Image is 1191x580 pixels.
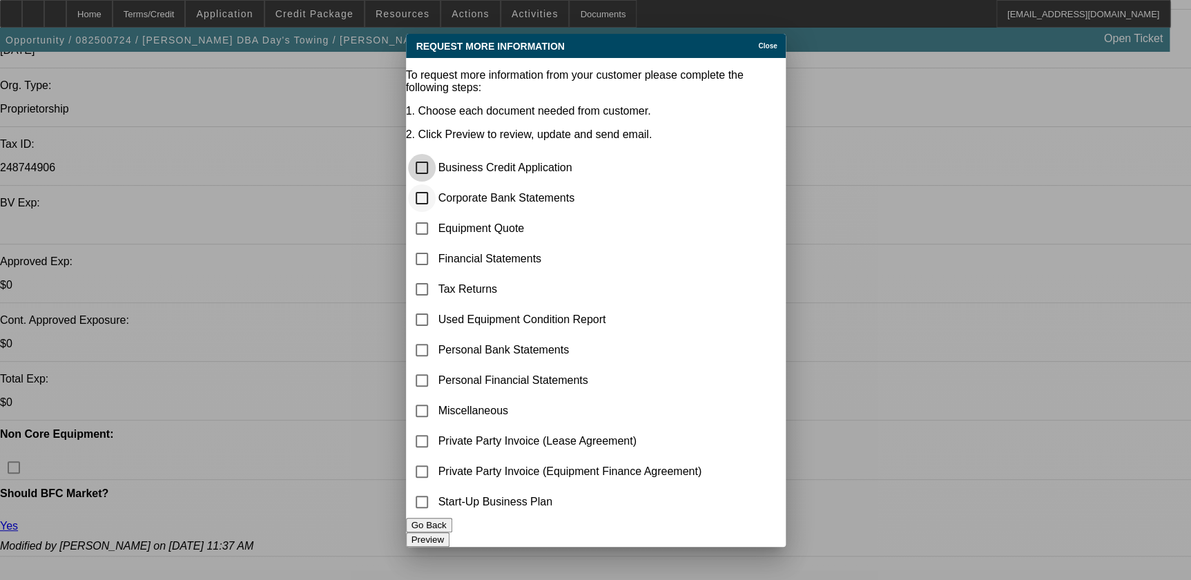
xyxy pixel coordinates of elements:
[406,518,452,532] button: Go Back
[438,336,703,365] td: Personal Bank Statements
[438,427,703,456] td: Private Party Invoice (Lease Agreement)
[438,275,703,304] td: Tax Returns
[438,366,703,395] td: Personal Financial Statements
[406,128,786,141] p: 2. Click Preview to review, update and send email.
[438,305,703,334] td: Used Equipment Condition Report
[438,396,703,425] td: Miscellaneous
[758,42,777,50] span: Close
[438,457,703,486] td: Private Party Invoice (Equipment Finance Agreement)
[406,105,786,117] p: 1. Choose each document needed from customer.
[406,69,786,94] p: To request more information from your customer please complete the following steps:
[438,184,703,213] td: Corporate Bank Statements
[438,244,703,273] td: Financial Statements
[438,487,703,516] td: Start-Up Business Plan
[406,532,449,547] button: Preview
[438,153,703,182] td: Business Credit Application
[416,41,565,52] span: Request More Information
[438,214,703,243] td: Equipment Quote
